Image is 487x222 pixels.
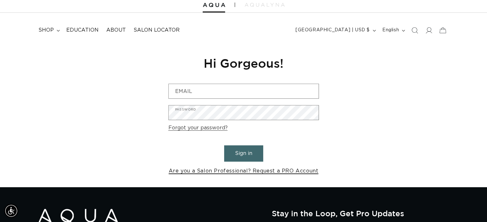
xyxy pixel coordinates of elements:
input: Email [169,84,319,98]
a: Forgot your password? [168,123,228,133]
summary: shop [35,23,62,37]
button: English [378,24,408,36]
img: Aqua Hair Extensions [203,3,225,7]
iframe: Chat Widget [402,153,487,222]
button: Sign in [224,145,263,162]
img: aqualyna.com [245,3,285,7]
span: shop [38,27,54,34]
a: Salon Locator [130,23,183,37]
a: Are you a Salon Professional? Request a PRO Account [169,166,319,176]
a: About [102,23,130,37]
div: Accessibility Menu [4,204,18,218]
span: About [106,27,126,34]
h1: Hi Gorgeous! [168,55,319,71]
a: Education [62,23,102,37]
span: English [382,27,399,34]
h2: Stay in the Loop, Get Pro Updates [272,209,449,218]
span: [GEOGRAPHIC_DATA] | USD $ [296,27,370,34]
span: Salon Locator [134,27,180,34]
summary: Search [408,23,422,37]
span: Education [66,27,99,34]
button: [GEOGRAPHIC_DATA] | USD $ [292,24,378,36]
